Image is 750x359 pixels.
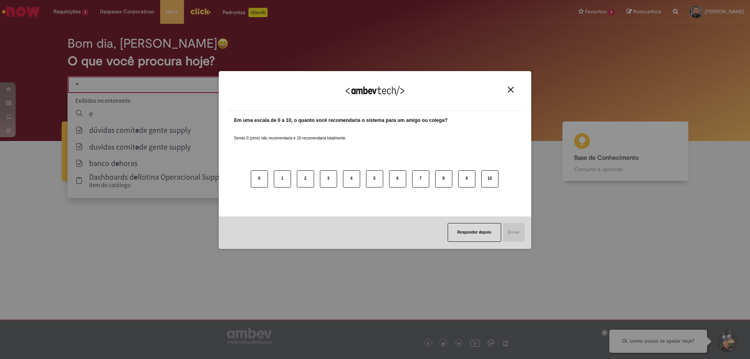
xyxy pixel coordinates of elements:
label: Sendo 0 (zero) não recomendaria e 10 recomendaria totalmente. [234,126,346,141]
button: 4 [343,170,360,188]
button: 3 [320,170,337,188]
button: 6 [389,170,406,188]
label: Em uma escala de 0 a 10, o quanto você recomendaria o sistema para um amigo ou colega? [234,117,448,124]
button: 2 [297,170,314,188]
button: 9 [458,170,475,188]
button: 10 [481,170,498,188]
button: 1 [274,170,291,188]
button: 0 [251,170,268,188]
img: Close [508,87,514,93]
button: Close [505,86,516,93]
button: 7 [412,170,429,188]
button: Responder depois [448,223,501,242]
img: Logo Ambevtech [346,86,404,96]
button: 8 [435,170,452,188]
button: 5 [366,170,383,188]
